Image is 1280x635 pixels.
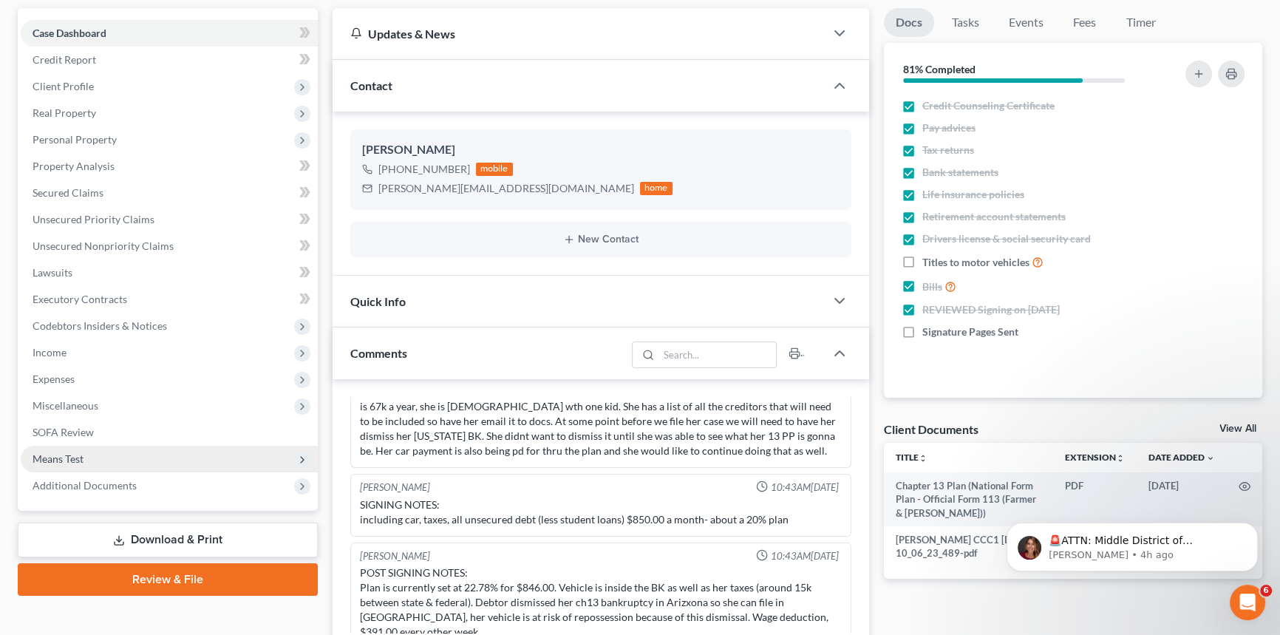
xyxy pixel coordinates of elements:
[940,8,991,37] a: Tasks
[1053,472,1137,526] td: PDF
[884,526,1054,567] td: [PERSON_NAME] CCC1 [DATE] 10_06_23_489-pdf
[884,472,1054,526] td: Chapter 13 Plan (National Form Plan - Official Form 113 (Farmer & [PERSON_NAME]))
[33,452,84,465] span: Means Test
[1230,585,1265,620] iframe: Intercom live chat
[1148,452,1215,463] a: Date Added expand_more
[922,302,1060,317] span: REVIEWED Signing on [DATE]
[33,106,96,119] span: Real Property
[922,98,1055,113] span: Credit Counseling Certificate
[360,549,430,563] div: [PERSON_NAME]
[21,286,318,313] a: Executory Contracts
[997,8,1055,37] a: Events
[1061,8,1109,37] a: Fees
[350,346,407,360] span: Comments
[33,213,154,225] span: Unsecured Priority Claims
[919,454,927,463] i: unfold_more
[922,165,998,180] span: Bank statements
[1260,585,1272,597] span: 6
[33,479,137,492] span: Additional Documents
[33,186,103,199] span: Secured Claims
[1219,424,1256,434] a: View All
[350,294,406,308] span: Quick Info
[21,20,318,47] a: Case Dashboard
[33,293,127,305] span: Executory Contracts
[922,325,1018,339] span: Signature Pages Sent
[771,549,839,563] span: 10:43AM[DATE]
[33,80,94,92] span: Client Profile
[18,563,318,596] a: Review & File
[1137,472,1227,526] td: [DATE]
[360,498,842,527] div: SIGNING NOTES: including car, taxes, all unsecured debt (less student loans) $850.00 a month- abo...
[903,63,976,75] strong: 81% Completed
[884,421,978,437] div: Client Documents
[378,162,470,177] div: [PHONE_NUMBER]
[33,319,167,332] span: Codebtors Insiders & Notices
[21,233,318,259] a: Unsecured Nonpriority Claims
[362,141,840,159] div: [PERSON_NAME]
[922,255,1029,270] span: Titles to motor vehicles
[33,53,96,66] span: Credit Report
[476,163,513,176] div: mobile
[33,399,98,412] span: Miscellaneous
[984,492,1280,595] iframe: Intercom notifications message
[21,47,318,73] a: Credit Report
[33,426,94,438] span: SOFA Review
[33,266,72,279] span: Lawsuits
[21,153,318,180] a: Property Analysis
[771,481,839,495] span: 10:43AM[DATE]
[896,452,927,463] a: Titleunfold_more
[922,187,1024,202] span: Life insurance policies
[1114,8,1168,37] a: Timer
[21,259,318,286] a: Lawsuits
[350,26,807,41] div: Updates & News
[18,523,318,557] a: Download & Print
[378,181,634,196] div: [PERSON_NAME][EMAIL_ADDRESS][DOMAIN_NAME]
[360,481,430,495] div: [PERSON_NAME]
[922,143,974,157] span: Tax returns
[1065,452,1125,463] a: Extensionunfold_more
[658,342,776,367] input: Search...
[33,133,117,146] span: Personal Property
[350,78,392,92] span: Contact
[21,180,318,206] a: Secured Claims
[922,120,976,135] span: Pay advices
[1206,454,1215,463] i: expand_more
[362,234,840,245] button: New Contact
[922,279,942,294] span: Bills
[1116,454,1125,463] i: unfold_more
[33,346,67,359] span: Income
[922,231,1091,246] span: Drivers license & social security card
[922,209,1066,224] span: Retirement account statements
[33,27,106,39] span: Case Dashboard
[33,160,115,172] span: Property Analysis
[360,370,842,458] div: Attorney's notes: Shes spoke to [PERSON_NAME] already and wants to dismisss her Ch. 13 in [US_STA...
[21,206,318,233] a: Unsecured Priority Claims
[33,373,75,385] span: Expenses
[640,182,673,195] div: home
[33,240,174,252] span: Unsecured Nonpriority Claims
[21,419,318,446] a: SOFA Review
[884,8,934,37] a: Docs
